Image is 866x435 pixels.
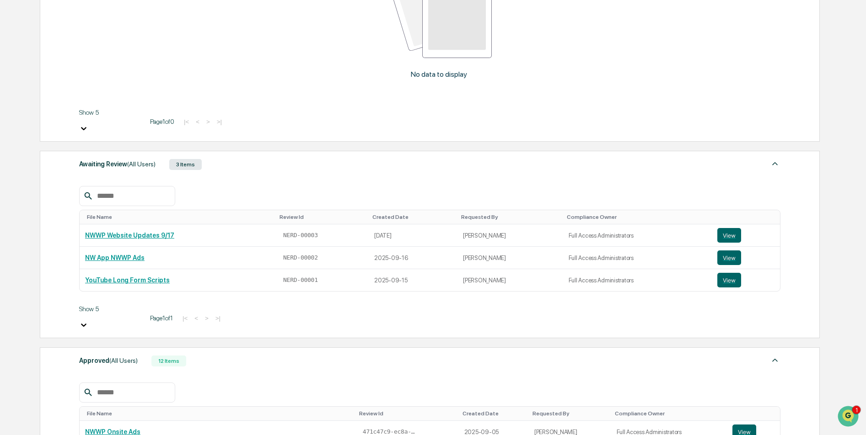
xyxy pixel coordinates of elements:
[615,410,724,417] div: Toggle SortBy
[283,232,318,239] span: NERD-00003
[369,224,457,247] td: [DATE]
[533,410,608,417] div: Toggle SortBy
[369,247,457,269] td: 2025-09-16
[19,70,36,86] img: 8933085812038_c878075ebb4cc5468115_72.jpg
[563,247,712,269] td: Full Access Administrators
[150,314,173,322] span: Page 1 of 1
[717,250,741,265] button: View
[85,232,174,239] a: NWWP Website Updates 9/17
[280,214,365,220] div: Toggle SortBy
[734,410,776,417] div: Toggle SortBy
[79,158,156,170] div: Awaiting Review
[214,118,225,126] button: >|
[79,305,143,313] div: Show 5
[457,247,563,269] td: [PERSON_NAME]
[717,228,741,243] button: View
[87,214,272,220] div: Toggle SortBy
[717,250,775,265] a: View
[81,124,100,132] span: [DATE]
[87,410,352,417] div: Toggle SortBy
[463,410,525,417] div: Toggle SortBy
[9,70,26,86] img: 1746055101610-c473b297-6a78-478c-a979-82029cc54cd1
[461,214,559,220] div: Toggle SortBy
[5,159,63,175] a: 🖐️Preclearance
[283,254,318,261] span: NERD-00002
[28,124,74,132] span: [PERSON_NAME]
[127,160,156,168] span: (All Users)
[769,355,780,366] img: caret
[9,101,61,109] div: Past conversations
[79,355,138,366] div: Approved
[41,79,126,86] div: We're available if you need us!
[457,269,563,291] td: [PERSON_NAME]
[9,180,16,188] div: 🔎
[9,19,167,34] p: How can we help?
[76,124,79,132] span: •
[837,405,861,430] iframe: Open customer support
[109,357,138,364] span: (All Users)
[66,163,74,170] div: 🗄️
[193,118,202,126] button: <
[91,202,111,209] span: Pylon
[567,214,709,220] div: Toggle SortBy
[9,163,16,170] div: 🖐️
[85,276,170,284] a: YouTube Long Form Scripts
[769,158,780,169] img: caret
[63,159,117,175] a: 🗄️Attestations
[151,355,186,366] div: 12 Items
[563,269,712,291] td: Full Access Administrators
[719,214,776,220] div: Toggle SortBy
[75,162,113,171] span: Attestations
[202,314,211,322] button: >
[717,228,775,243] a: View
[181,118,192,126] button: |<
[41,70,150,79] div: Start new chat
[142,100,167,111] button: See all
[150,118,174,125] span: Page 1 of 0
[79,109,143,116] div: Show 5
[156,73,167,84] button: Start new chat
[5,176,61,192] a: 🔎Data Lookup
[18,162,59,171] span: Preclearance
[283,276,318,284] span: NERD-00001
[717,273,741,287] button: View
[180,314,190,322] button: |<
[192,314,201,322] button: <
[18,180,58,189] span: Data Lookup
[457,224,563,247] td: [PERSON_NAME]
[18,125,26,132] img: 1746055101610-c473b297-6a78-478c-a979-82029cc54cd1
[169,159,202,170] div: 3 Items
[563,224,712,247] td: Full Access Administrators
[369,269,457,291] td: 2025-09-15
[411,70,467,79] p: No data to display
[204,118,213,126] button: >
[359,410,455,417] div: Toggle SortBy
[372,214,454,220] div: Toggle SortBy
[65,202,111,209] a: Powered byPylon
[213,314,223,322] button: >|
[85,254,145,261] a: NW App NWWP Ads
[717,273,775,287] a: View
[9,116,24,130] img: Jack Rasmussen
